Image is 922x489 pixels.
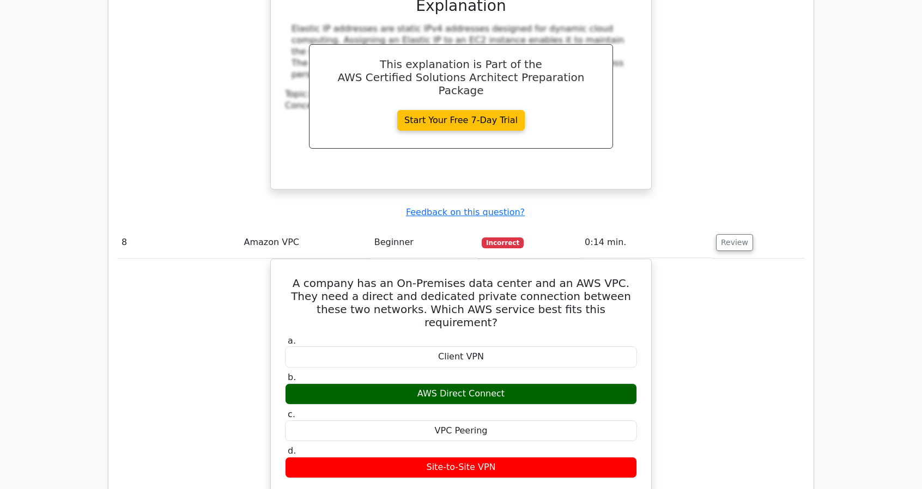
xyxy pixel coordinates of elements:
span: d. [288,445,296,456]
a: Feedback on this question? [406,207,525,217]
td: 0:14 min. [580,227,712,258]
div: Elastic IP addresses are static IPv4 addresses designed for dynamic cloud computing. Assigning an... [292,23,630,80]
div: VPC Peering [285,420,637,442]
td: Amazon VPC [240,227,370,258]
span: a. [288,335,296,346]
td: 8 [117,227,240,258]
div: Client VPN [285,346,637,368]
h5: A company has an On-Premises data center and an AWS VPC. They need a direct and dedicated private... [284,277,638,329]
span: c. [288,409,295,419]
td: Beginner [370,227,478,258]
span: Incorrect [482,237,524,248]
div: AWS Direct Connect [285,383,637,405]
span: b. [288,372,296,382]
div: Topic: [285,89,637,100]
div: Concept: [285,100,637,112]
button: Review [716,234,753,251]
a: Start Your Free 7-Day Trial [397,110,525,131]
div: Site-to-Site VPN [285,457,637,478]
